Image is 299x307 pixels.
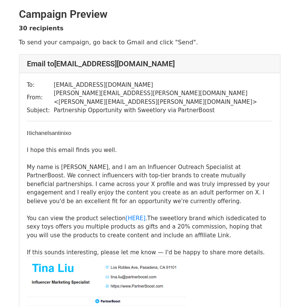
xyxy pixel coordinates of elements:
strong: 30 recipients [19,25,64,32]
h2: Campaign Preview [19,8,280,21]
span: chanelsantinixo [32,130,71,136]
td: Partnership Opportunity with Sweetlory via PartnerBoost [54,106,272,115]
td: Subject: [27,106,54,115]
a: [HERE] [125,215,145,222]
td: [EMAIL_ADDRESS][DOMAIN_NAME] [54,81,272,89]
img: AIorK4xc8kWTIKeBQx94TCNJYWADxXE0Qtipan1-ay90n6-IY51enC9Z5X-EZ12jVB0zdJHZ8ETMvnDt7NLH [27,257,186,307]
h4: Email to [EMAIL_ADDRESS][DOMAIN_NAME] [27,59,272,68]
div: ​H [27,129,272,138]
td: [PERSON_NAME][EMAIL_ADDRESS][PERSON_NAME][DOMAIN_NAME] < [PERSON_NAME][EMAIL_ADDRESS][PERSON_NAME... [54,89,272,106]
td: To: [27,81,54,89]
td: From: [27,89,54,106]
span: i [31,130,32,136]
div: I hope this email finds you well. My name is [PERSON_NAME], and I am an Influencer Outreach Speci... [27,129,272,257]
p: To send your campaign, go back to Gmail and click "Send". [19,38,280,46]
